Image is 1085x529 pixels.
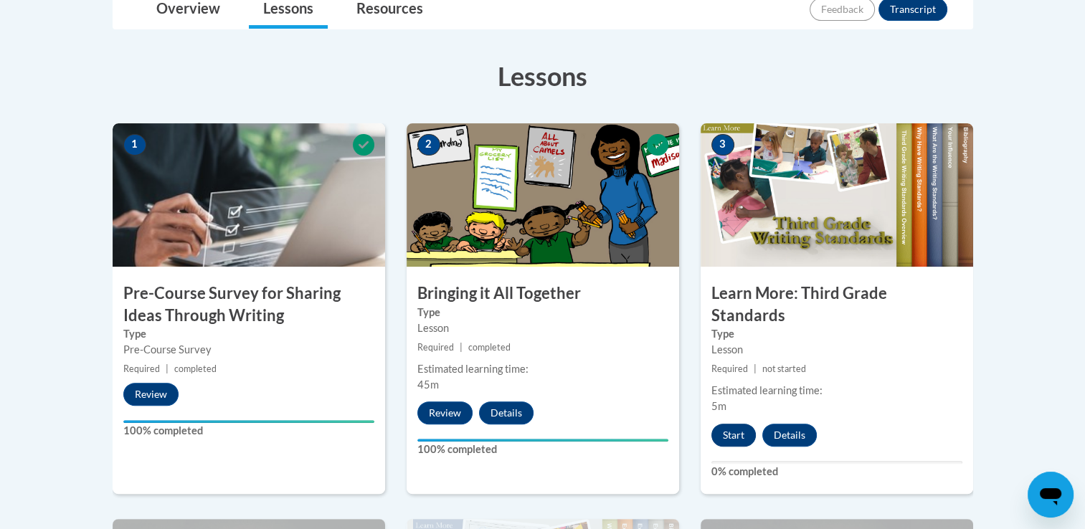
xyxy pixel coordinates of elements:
[123,342,374,358] div: Pre-Course Survey
[460,342,463,353] span: |
[711,400,726,412] span: 5m
[762,363,806,374] span: not started
[417,361,668,377] div: Estimated learning time:
[123,326,374,342] label: Type
[762,424,817,447] button: Details
[407,123,679,267] img: Course Image
[711,326,962,342] label: Type
[417,134,440,156] span: 2
[711,342,962,358] div: Lesson
[166,363,169,374] span: |
[113,123,385,267] img: Course Image
[711,464,962,480] label: 0% completed
[407,282,679,305] h3: Bringing it All Together
[479,401,534,424] button: Details
[701,282,973,327] h3: Learn More: Third Grade Standards
[123,420,374,423] div: Your progress
[711,363,748,374] span: Required
[417,378,439,391] span: 45m
[468,342,511,353] span: completed
[113,282,385,327] h3: Pre-Course Survey for Sharing Ideas Through Writing
[711,134,734,156] span: 3
[113,58,973,94] h3: Lessons
[417,439,668,442] div: Your progress
[174,363,217,374] span: completed
[701,123,973,267] img: Course Image
[754,363,757,374] span: |
[123,383,179,406] button: Review
[417,320,668,336] div: Lesson
[123,423,374,439] label: 100% completed
[123,363,160,374] span: Required
[417,442,668,457] label: 100% completed
[1028,472,1074,518] iframe: Button to launch messaging window
[417,342,454,353] span: Required
[417,305,668,320] label: Type
[123,134,146,156] span: 1
[417,401,473,424] button: Review
[711,383,962,399] div: Estimated learning time:
[711,424,756,447] button: Start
